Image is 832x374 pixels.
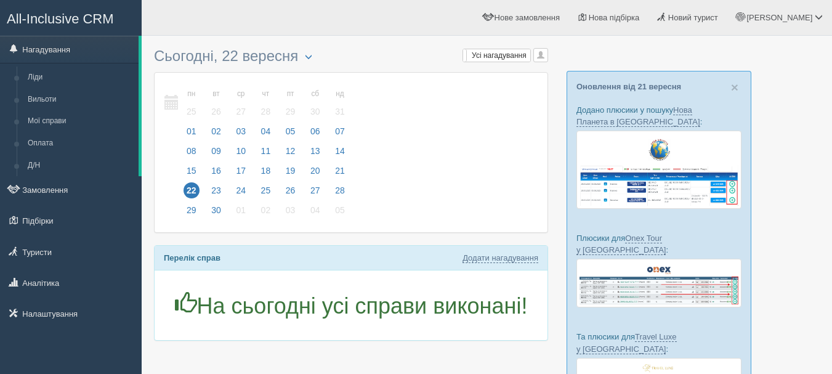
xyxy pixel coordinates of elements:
[22,67,139,89] a: Ліди
[184,104,200,120] span: 25
[283,202,299,218] span: 03
[332,163,348,179] span: 21
[7,11,114,26] span: All-Inclusive CRM
[184,182,200,198] span: 22
[258,104,274,120] span: 28
[180,82,203,124] a: пн 25
[184,123,200,139] span: 01
[258,143,274,159] span: 11
[332,104,348,120] span: 31
[279,124,302,144] a: 05
[258,89,274,99] small: чт
[164,292,538,319] h1: На сьогодні усі справи виконані!
[22,110,139,132] a: Мої справи
[576,331,741,354] p: Та плюсики для :
[746,13,812,22] span: [PERSON_NAME]
[279,144,302,164] a: 12
[304,144,327,164] a: 13
[328,164,349,184] a: 21
[576,259,741,307] img: onex-tour-proposal-crm-for-travel-agency.png
[328,203,349,223] a: 05
[332,89,348,99] small: нд
[254,184,278,203] a: 25
[307,182,323,198] span: 27
[229,82,252,124] a: ср 27
[258,163,274,179] span: 18
[731,80,738,94] span: ×
[304,164,327,184] a: 20
[22,89,139,111] a: Вильоти
[229,164,252,184] a: 17
[279,184,302,203] a: 26
[576,131,741,208] img: new-planet-%D0%BF%D1%96%D0%B4%D0%B1%D1%96%D1%80%D0%BA%D0%B0-%D1%81%D1%80%D0%BC-%D0%B4%D0%BB%D1%8F...
[283,123,299,139] span: 05
[495,13,560,22] span: Нове замовлення
[283,182,299,198] span: 26
[304,203,327,223] a: 04
[258,202,274,218] span: 02
[283,143,299,159] span: 12
[332,123,348,139] span: 07
[229,203,252,223] a: 01
[208,143,224,159] span: 09
[576,332,677,354] a: Travel Luxe у [GEOGRAPHIC_DATA]
[258,123,274,139] span: 04
[258,182,274,198] span: 25
[328,144,349,164] a: 14
[328,82,349,124] a: нд 31
[229,124,252,144] a: 03
[154,48,548,66] h3: Сьогодні, 22 вересня
[283,89,299,99] small: пт
[1,1,141,35] a: All-Inclusive CRM
[180,203,203,223] a: 29
[184,89,200,99] small: пн
[307,143,323,159] span: 13
[576,82,681,91] a: Оновлення від 21 вересня
[180,164,203,184] a: 15
[233,104,249,120] span: 27
[254,124,278,144] a: 04
[304,124,327,144] a: 06
[184,143,200,159] span: 08
[22,155,139,177] a: Д/Н
[233,202,249,218] span: 01
[328,184,349,203] a: 28
[279,203,302,223] a: 03
[204,144,228,164] a: 09
[180,184,203,203] a: 22
[332,182,348,198] span: 28
[184,163,200,179] span: 15
[208,163,224,179] span: 16
[22,132,139,155] a: Оплата
[204,82,228,124] a: вт 26
[472,51,527,60] span: Усі нагадування
[307,89,323,99] small: сб
[307,123,323,139] span: 06
[233,182,249,198] span: 24
[204,164,228,184] a: 16
[589,13,640,22] span: Нова підбірка
[208,104,224,120] span: 26
[204,184,228,203] a: 23
[731,81,738,94] button: Close
[208,182,224,198] span: 23
[254,203,278,223] a: 02
[283,163,299,179] span: 19
[328,124,349,144] a: 07
[180,124,203,144] a: 01
[254,164,278,184] a: 18
[279,164,302,184] a: 19
[279,82,302,124] a: пт 29
[208,89,224,99] small: вт
[307,104,323,120] span: 30
[229,184,252,203] a: 24
[233,123,249,139] span: 03
[184,202,200,218] span: 29
[332,143,348,159] span: 14
[307,163,323,179] span: 20
[233,89,249,99] small: ср
[576,232,741,256] p: Плюсики для :
[254,144,278,164] a: 11
[254,82,278,124] a: чт 28
[307,202,323,218] span: 04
